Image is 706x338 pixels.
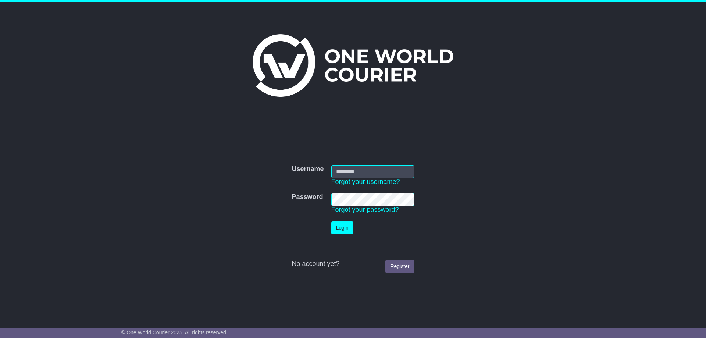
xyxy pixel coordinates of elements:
button: Login [331,221,353,234]
a: Forgot your password? [331,206,399,213]
div: No account yet? [292,260,414,268]
a: Register [385,260,414,273]
span: © One World Courier 2025. All rights reserved. [121,330,228,335]
img: One World [253,34,453,97]
a: Forgot your username? [331,178,400,185]
label: Password [292,193,323,201]
label: Username [292,165,324,173]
